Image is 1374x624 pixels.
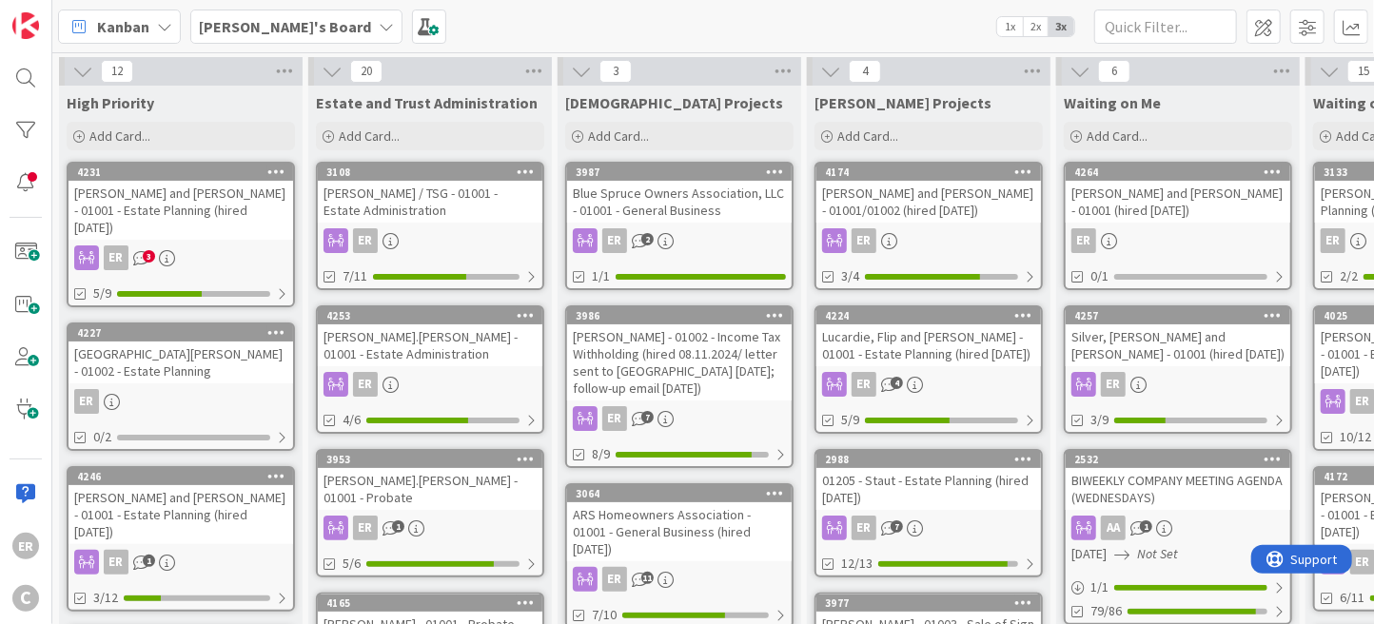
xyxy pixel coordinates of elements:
[392,520,404,533] span: 1
[69,485,293,544] div: [PERSON_NAME] and [PERSON_NAME] - 01001 - Estate Planning (hired [DATE])
[1090,577,1109,597] span: 1 / 1
[1066,164,1290,223] div: 4264[PERSON_NAME] and [PERSON_NAME] - 01001 (hired [DATE])
[1090,601,1122,621] span: 79/86
[816,324,1041,366] div: Lucardie, Flip and [PERSON_NAME] - 01001 - Estate Planning (hired [DATE])
[588,127,649,145] span: Add Card...
[77,326,293,340] div: 4227
[1101,372,1126,397] div: ER
[841,410,859,430] span: 5/9
[74,389,99,414] div: ER
[825,596,1041,610] div: 3977
[318,307,542,324] div: 4253
[318,324,542,366] div: [PERSON_NAME].[PERSON_NAME] - 01001 - Estate Administration
[1074,309,1290,322] div: 4257
[567,567,792,592] div: ER
[12,533,39,559] div: ER
[816,164,1041,181] div: 4174
[576,309,792,322] div: 3986
[641,411,654,423] span: 7
[816,307,1041,366] div: 4224Lucardie, Flip and [PERSON_NAME] - 01001 - Estate Planning (hired [DATE])
[326,596,542,610] div: 4165
[1340,427,1371,447] span: 10/12
[143,250,155,263] span: 3
[343,266,367,286] span: 7/11
[1340,266,1358,286] span: 2/2
[93,427,111,447] span: 0/2
[849,60,881,83] span: 4
[318,451,542,468] div: 3953
[816,228,1041,253] div: ER
[93,283,111,303] span: 5/9
[12,12,39,39] img: Visit kanbanzone.com
[1049,17,1074,36] span: 3x
[69,324,293,383] div: 4227[GEOGRAPHIC_DATA][PERSON_NAME] - 01002 - Estate Planning
[1321,228,1345,253] div: ER
[89,127,150,145] span: Add Card...
[1074,166,1290,179] div: 4264
[353,516,378,540] div: ER
[343,554,361,574] span: 5/6
[318,595,542,612] div: 4165
[318,181,542,223] div: [PERSON_NAME] / TSG - 01001 - Estate Administration
[816,164,1041,223] div: 4174[PERSON_NAME] and [PERSON_NAME] - 01001/01002 (hired [DATE])
[565,93,783,112] span: Christian Projects
[318,468,542,510] div: [PERSON_NAME].[PERSON_NAME] - 01001 - Probate
[567,324,792,400] div: [PERSON_NAME] - 01002 - Income Tax Withholding (hired 08.11.2024/ letter sent to [GEOGRAPHIC_DATA...
[318,307,542,366] div: 4253[PERSON_NAME].[PERSON_NAME] - 01001 - Estate Administration
[841,266,859,286] span: 3/4
[1094,10,1237,44] input: Quick Filter...
[77,470,293,483] div: 4246
[77,166,293,179] div: 4231
[1101,516,1126,540] div: AA
[318,516,542,540] div: ER
[567,485,792,561] div: 3064ARS Homeowners Association - 01001 - General Business (hired [DATE])
[318,164,542,181] div: 3108
[602,406,627,431] div: ER
[852,372,876,397] div: ER
[891,377,903,389] span: 4
[1090,410,1109,430] span: 3/9
[816,181,1041,223] div: [PERSON_NAME] and [PERSON_NAME] - 01001/01002 (hired [DATE])
[353,372,378,397] div: ER
[326,453,542,466] div: 3953
[1066,451,1290,510] div: 2532BIWEEKLY COMPANY MEETING AGENDA (WEDNESDAYS)
[1071,544,1107,564] span: [DATE]
[592,266,610,286] span: 1/1
[592,444,610,464] span: 8/9
[567,164,792,223] div: 3987Blue Spruce Owners Association, LLC - 01001 - General Business
[1074,453,1290,466] div: 2532
[1340,588,1364,608] span: 6/11
[852,516,876,540] div: ER
[602,228,627,253] div: ER
[641,572,654,584] span: 11
[825,166,1041,179] div: 4174
[69,324,293,341] div: 4227
[997,17,1023,36] span: 1x
[576,487,792,500] div: 3064
[816,468,1041,510] div: 01205 - Staut - Estate Planning (hired [DATE])
[1098,60,1130,83] span: 6
[1066,324,1290,366] div: Silver, [PERSON_NAME] and [PERSON_NAME] - 01001 (hired [DATE])
[350,60,383,83] span: 20
[69,181,293,240] div: [PERSON_NAME] and [PERSON_NAME] - 01001 - Estate Planning (hired [DATE])
[816,516,1041,540] div: ER
[69,468,293,544] div: 4246[PERSON_NAME] and [PERSON_NAME] - 01001 - Estate Planning (hired [DATE])
[602,567,627,592] div: ER
[1066,372,1290,397] div: ER
[567,406,792,431] div: ER
[199,17,371,36] b: [PERSON_NAME]'s Board
[1066,468,1290,510] div: BIWEEKLY COMPANY MEETING AGENDA (WEDNESDAYS)
[599,60,632,83] span: 3
[69,468,293,485] div: 4246
[1090,266,1109,286] span: 0/1
[1064,93,1161,112] span: Waiting on Me
[69,164,293,181] div: 4231
[69,341,293,383] div: [GEOGRAPHIC_DATA][PERSON_NAME] - 01002 - Estate Planning
[1023,17,1049,36] span: 2x
[891,520,903,533] span: 7
[101,60,133,83] span: 12
[67,93,154,112] span: High Priority
[567,164,792,181] div: 3987
[1071,228,1096,253] div: ER
[825,309,1041,322] div: 4224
